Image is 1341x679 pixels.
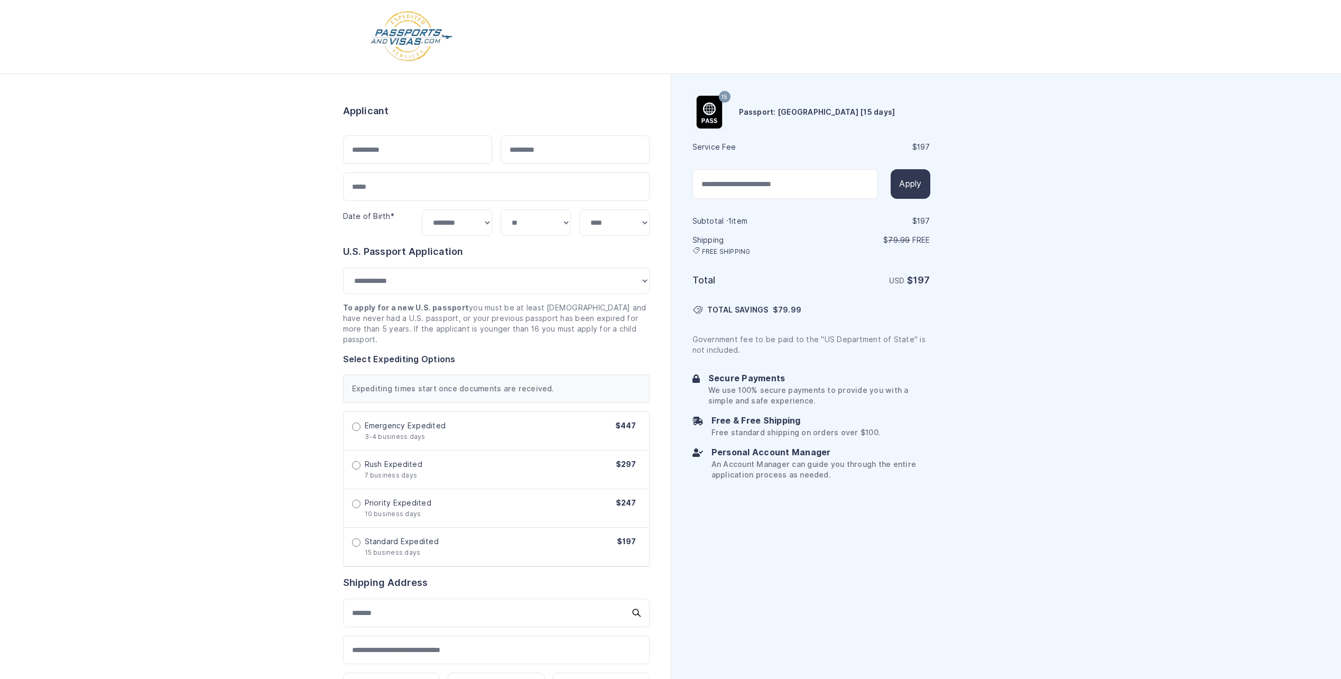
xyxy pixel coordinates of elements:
h6: Select Expediting Options [343,353,650,366]
div: Expediting times start once documents are received. [343,374,650,403]
span: 197 [917,143,930,151]
span: 197 [913,274,930,286]
span: 79.99 [888,236,910,244]
img: Logo [369,11,454,63]
h6: Passport: [GEOGRAPHIC_DATA] [15 days] [739,107,895,117]
span: 7 business days [365,471,418,479]
span: Priority Expedited [365,498,431,508]
h6: Applicant [343,104,389,118]
h6: Personal Account Manager [711,446,930,459]
span: 15 business days [365,548,421,556]
span: 3-4 business days [365,433,426,441]
h6: Secure Payments [708,372,930,385]
div: $ [812,216,930,226]
span: 15 [722,90,727,104]
h6: Service Fee [692,142,810,152]
span: Rush Expedited [365,459,422,470]
span: $297 [616,460,636,469]
h6: Total [692,273,810,288]
h6: U.S. Passport Application [343,244,650,259]
button: Apply [891,169,930,199]
h6: Free & Free Shipping [711,415,880,427]
label: Date of Birth* [343,212,394,221]
span: $447 [615,421,636,430]
div: $ [812,142,930,152]
img: Product Name [693,96,726,129]
p: We use 100% secure payments to provide you with a simple and safe experience. [708,385,930,406]
p: you must be at least [DEMOGRAPHIC_DATA] and have never had a U.S. passport, or your previous pass... [343,302,650,345]
p: Free standard shipping on orders over $100. [711,427,880,438]
p: Government fee to be paid to the "US Department of State" is not included. [692,334,930,355]
span: TOTAL SAVINGS [707,305,769,315]
span: $247 [616,499,636,507]
p: $ [812,235,930,245]
span: 10 business days [365,510,421,518]
span: Free [912,236,930,244]
span: $ [773,305,801,315]
span: 197 [917,217,930,225]
h6: Subtotal · item [692,216,810,226]
span: 79.99 [778,306,801,314]
span: 1 [728,217,732,225]
strong: To apply for a new U.S. passport [343,304,469,312]
h6: Shipping Address [343,575,650,590]
span: USD [889,277,905,285]
span: Standard Expedited [365,536,439,547]
strong: $ [907,274,930,286]
span: Emergency Expedited [365,420,446,431]
span: $197 [617,537,636,546]
h6: Shipping [692,235,810,256]
p: An Account Manager can guide you through the entire application process as needed. [711,459,930,480]
span: FREE SHIPPING [702,247,751,256]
